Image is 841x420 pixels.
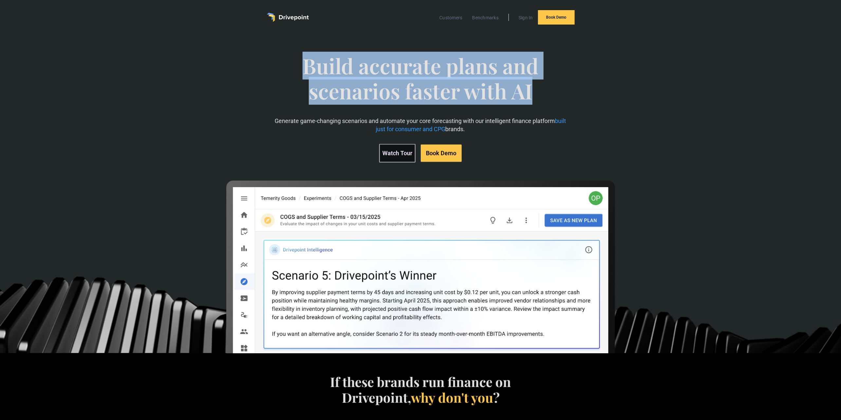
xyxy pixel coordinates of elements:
[421,145,462,162] a: Book Demo
[411,389,493,406] span: why don't you
[538,10,575,25] a: Book Demo
[515,13,536,22] a: Sign In
[267,13,309,22] a: home
[469,13,502,22] a: Benchmarks
[327,374,515,405] h4: If these brands run finance on Drivepoint, ?
[274,53,567,117] span: Build accurate plans and scenarios faster with AI
[379,144,415,163] a: Watch Tour
[274,117,567,133] p: Generate game-changing scenarios and automate your core forecasting with our intelligent finance ...
[436,13,466,22] a: Customers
